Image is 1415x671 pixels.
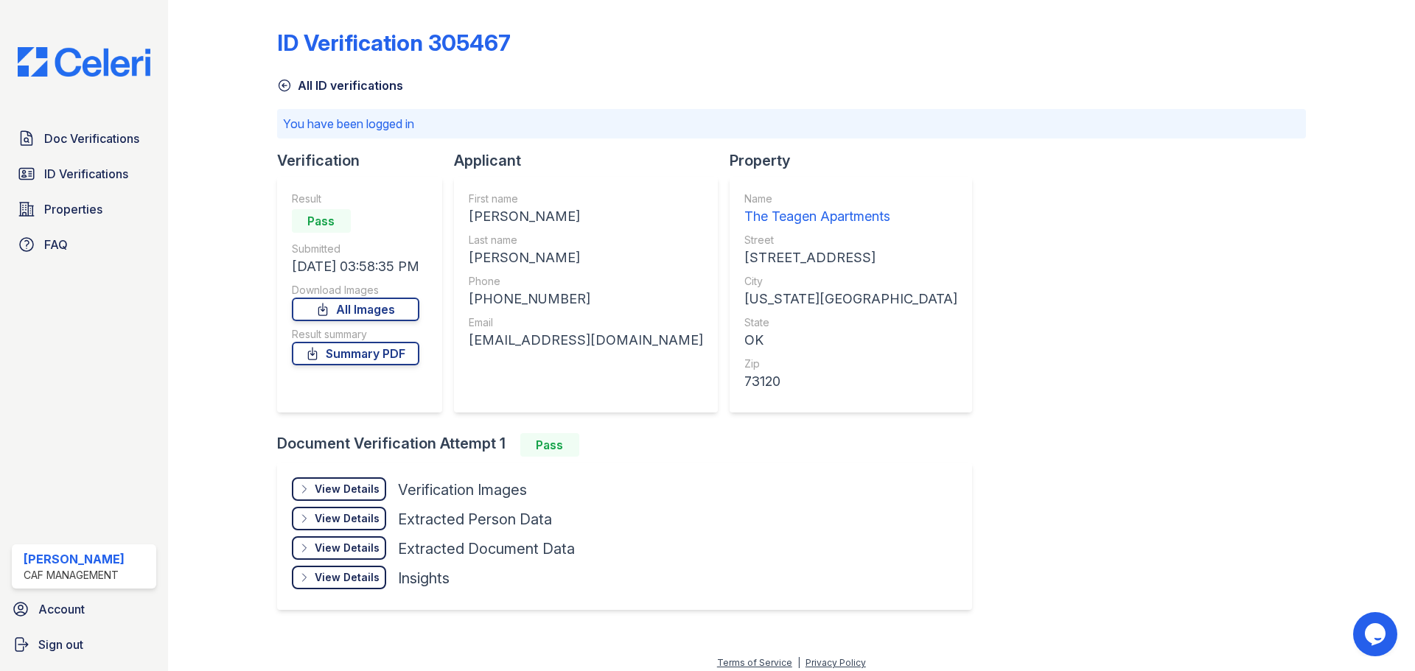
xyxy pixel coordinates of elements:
img: CE_Logo_Blue-a8612792a0a2168367f1c8372b55b34899dd931a85d93a1a3d3e32e68fde9ad4.png [6,47,162,77]
div: View Details [315,482,380,496]
div: Verification Images [398,479,527,500]
div: Extracted Document Data [398,538,575,559]
div: Submitted [292,242,419,256]
a: All Images [292,298,419,321]
div: Result summary [292,327,419,342]
span: Doc Verifications [44,130,139,147]
span: Account [38,600,85,618]
div: Property [730,150,984,171]
div: [PERSON_NAME] [469,247,703,268]
div: First name [469,192,703,206]
div: OK [744,330,957,351]
span: Sign out [38,636,83,653]
div: City [744,274,957,289]
span: ID Verifications [44,165,128,183]
div: CAF Management [24,568,125,583]
div: Street [744,233,957,247]
div: [PERSON_NAME] [469,206,703,227]
div: ID Verification 305467 [277,29,511,56]
div: View Details [315,541,380,555]
div: Download Images [292,283,419,298]
a: Name The Teagen Apartments [744,192,957,227]
div: The Teagen Apartments [744,206,957,227]
div: [EMAIL_ADDRESS][DOMAIN_NAME] [469,330,703,351]
a: Summary PDF [292,342,419,365]
a: Properties [12,194,156,224]
span: FAQ [44,236,68,253]
div: Pass [292,209,351,233]
div: State [744,315,957,330]
div: Phone [469,274,703,289]
div: [US_STATE][GEOGRAPHIC_DATA] [744,289,957,309]
div: Zip [744,356,957,371]
div: View Details [315,570,380,585]
div: Email [469,315,703,330]
div: [DATE] 03:58:35 PM [292,256,419,277]
div: Pass [520,433,579,457]
div: [PHONE_NUMBER] [469,289,703,309]
a: Privacy Policy [806,657,866,668]
a: All ID verifications [277,77,403,94]
div: Insights [398,568,450,589]
a: Account [6,594,162,624]
p: You have been logged in [283,115,1300,133]
a: FAQ [12,230,156,259]
div: Name [744,192,957,206]
a: Terms of Service [717,657,792,668]
a: ID Verifications [12,159,156,189]
a: Sign out [6,630,162,659]
a: Doc Verifications [12,124,156,153]
div: Extracted Person Data [398,509,552,530]
div: [STREET_ADDRESS] [744,247,957,268]
div: | [797,657,800,668]
div: View Details [315,511,380,526]
div: Document Verification Attempt 1 [277,433,984,457]
div: Verification [277,150,454,171]
div: Last name [469,233,703,247]
span: Properties [44,200,102,218]
div: 73120 [744,371,957,392]
iframe: chat widget [1353,612,1400,656]
div: Applicant [454,150,730,171]
div: [PERSON_NAME] [24,550,125,568]
div: Result [292,192,419,206]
